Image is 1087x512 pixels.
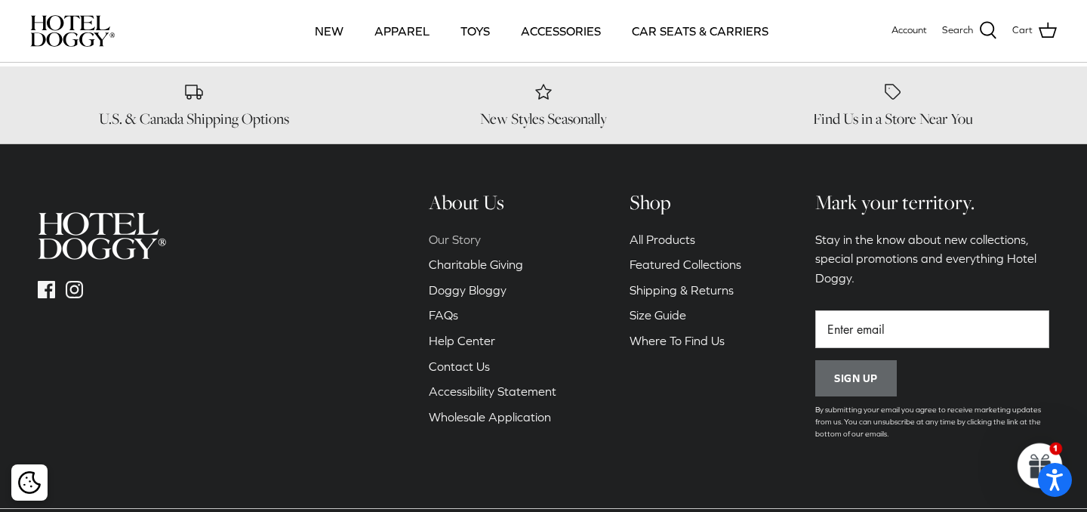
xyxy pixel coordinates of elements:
[1012,23,1033,39] span: Cart
[429,384,556,398] a: Accessibility Statement
[815,310,1049,348] input: Email
[614,190,756,455] div: Secondary navigation
[380,109,707,128] h6: New Styles Seasonally
[630,283,734,297] a: Shipping & Returns
[414,190,571,455] div: Secondary navigation
[942,23,973,39] span: Search
[16,470,42,496] button: Cookie policy
[18,471,41,494] img: Cookie policy
[429,308,458,322] a: FAQs
[447,5,503,57] a: TOYS
[30,82,357,128] a: U.S. & Canada Shipping Options
[301,5,357,57] a: NEW
[429,258,523,271] a: Charitable Giving
[942,21,997,41] a: Search
[630,308,686,322] a: Size Guide
[429,334,495,347] a: Help Center
[30,109,357,128] h6: U.S. & Canada Shipping Options
[815,360,897,396] button: Sign up
[429,283,507,297] a: Doggy Bloggy
[815,404,1049,440] p: By submitting your email you agree to receive marketing updates from us. You can unsubscribe at a...
[224,5,858,57] div: Primary navigation
[66,281,83,298] a: Instagram
[429,190,556,215] h6: About Us
[429,233,481,246] a: Our Story
[630,334,725,347] a: Where To Find Us
[38,212,166,260] img: hoteldoggycom
[429,359,490,373] a: Contact Us
[30,15,115,47] img: hoteldoggycom
[429,410,551,424] a: Wholesale Application
[618,5,782,57] a: CAR SEATS & CARRIERS
[361,5,443,57] a: APPAREL
[630,258,741,271] a: Featured Collections
[38,281,55,298] a: Facebook
[11,464,48,501] div: Cookie policy
[630,190,741,215] h6: Shop
[507,5,614,57] a: ACCESSORIES
[730,82,1057,128] a: Find Us in a Store Near You
[1012,21,1057,41] a: Cart
[815,190,1049,215] h6: Mark your territory.
[630,233,695,246] a: All Products
[730,109,1057,128] h6: Find Us in a Store Near You
[815,230,1049,288] p: Stay in the know about new collections, special promotions and everything Hotel Doggy.
[891,24,927,35] span: Account
[891,23,927,39] a: Account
